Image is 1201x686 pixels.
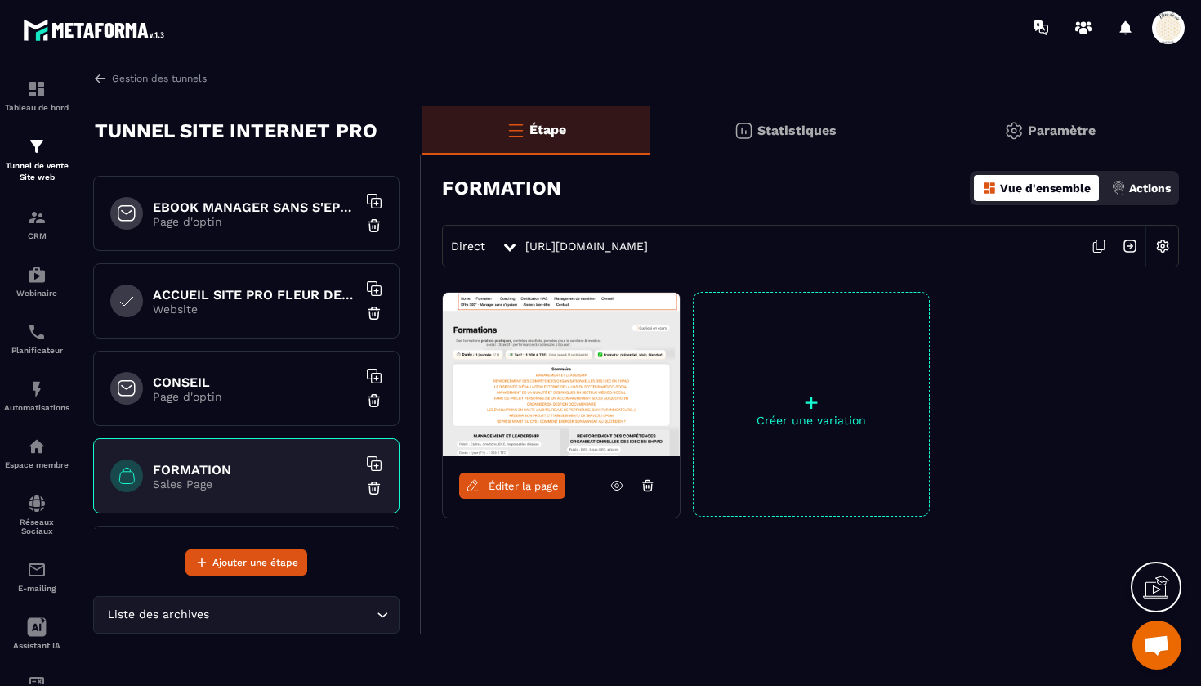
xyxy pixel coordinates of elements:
p: Page d'optin [153,390,357,403]
img: setting-w.858f3a88.svg [1147,231,1178,262]
img: actions.d6e523a2.png [1111,181,1126,195]
p: Espace membre [4,460,69,469]
p: E-mailing [4,584,69,593]
p: Webinaire [4,289,69,298]
a: automationsautomationsEspace membre [4,424,69,482]
h6: EBOOK MANAGER SANS S'EPUISER OFFERT [153,200,357,215]
a: Assistant IA [4,605,69,662]
p: Tableau de bord [4,103,69,112]
img: setting-gr.5f69749f.svg [1004,121,1024,141]
img: formation [27,208,47,227]
img: automations [27,437,47,456]
a: automationsautomationsWebinaire [4,253,69,310]
a: formationformationTunnel de vente Site web [4,124,69,195]
a: [URL][DOMAIN_NAME] [525,240,648,253]
button: Ajouter une étape [185,549,307,576]
img: stats.20deebd0.svg [734,121,753,141]
p: Automatisations [4,403,69,412]
div: Search for option [93,596,400,634]
p: Étape [529,122,566,137]
p: Tunnel de vente Site web [4,160,69,183]
img: trash [366,392,382,409]
span: Liste des archives [104,606,212,624]
p: Créer une variation [694,414,929,427]
img: logo [23,15,170,45]
img: automations [27,379,47,399]
p: Assistant IA [4,641,69,650]
a: schedulerschedulerPlanificateur [4,310,69,367]
p: Paramètre [1028,123,1096,138]
h6: FORMATION [153,462,357,478]
p: + [694,391,929,414]
p: Réseaux Sociaux [4,518,69,536]
a: Éditer la page [459,473,565,499]
a: emailemailE-mailing [4,548,69,605]
img: trash [366,305,382,321]
img: automations [27,265,47,285]
p: Statistiques [757,123,837,138]
img: bars-o.4a397970.svg [506,120,525,140]
p: CRM [4,231,69,240]
input: Search for option [212,606,373,624]
p: Vue d'ensemble [1000,182,1091,195]
p: TUNNEL SITE INTERNET PRO [95,114,377,147]
p: Sales Page [153,478,357,491]
p: Planificateur [4,346,69,355]
a: formationformationTableau de bord [4,67,69,124]
img: arrow-next.bcc2205e.svg [1114,231,1145,262]
h6: CONSEIL [153,374,357,390]
span: Ajouter une étape [212,554,298,571]
img: email [27,560,47,580]
span: Direct [451,240,485,253]
img: social-network [27,494,47,513]
p: Website [153,303,357,316]
img: formation [27,137,47,156]
img: scheduler [27,322,47,342]
p: Actions [1129,182,1171,195]
a: Gestion des tunnels [93,71,207,86]
img: trash [366,480,382,496]
p: Page d'optin [153,215,357,228]
a: automationsautomationsAutomatisations [4,367,69,424]
a: social-networksocial-networkRéseaux Sociaux [4,482,69,548]
img: arrow [93,71,108,86]
a: formationformationCRM [4,195,69,253]
img: formation [27,79,47,99]
img: dashboard-orange.40269519.svg [982,181,997,195]
h6: ACCUEIL SITE PRO FLEUR DE VIE [153,287,357,303]
div: Ouvrir le chat [1132,621,1181,670]
img: image [443,293,680,456]
h3: FORMATION [442,177,561,200]
img: trash [366,217,382,234]
span: Éditer la page [489,480,559,492]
